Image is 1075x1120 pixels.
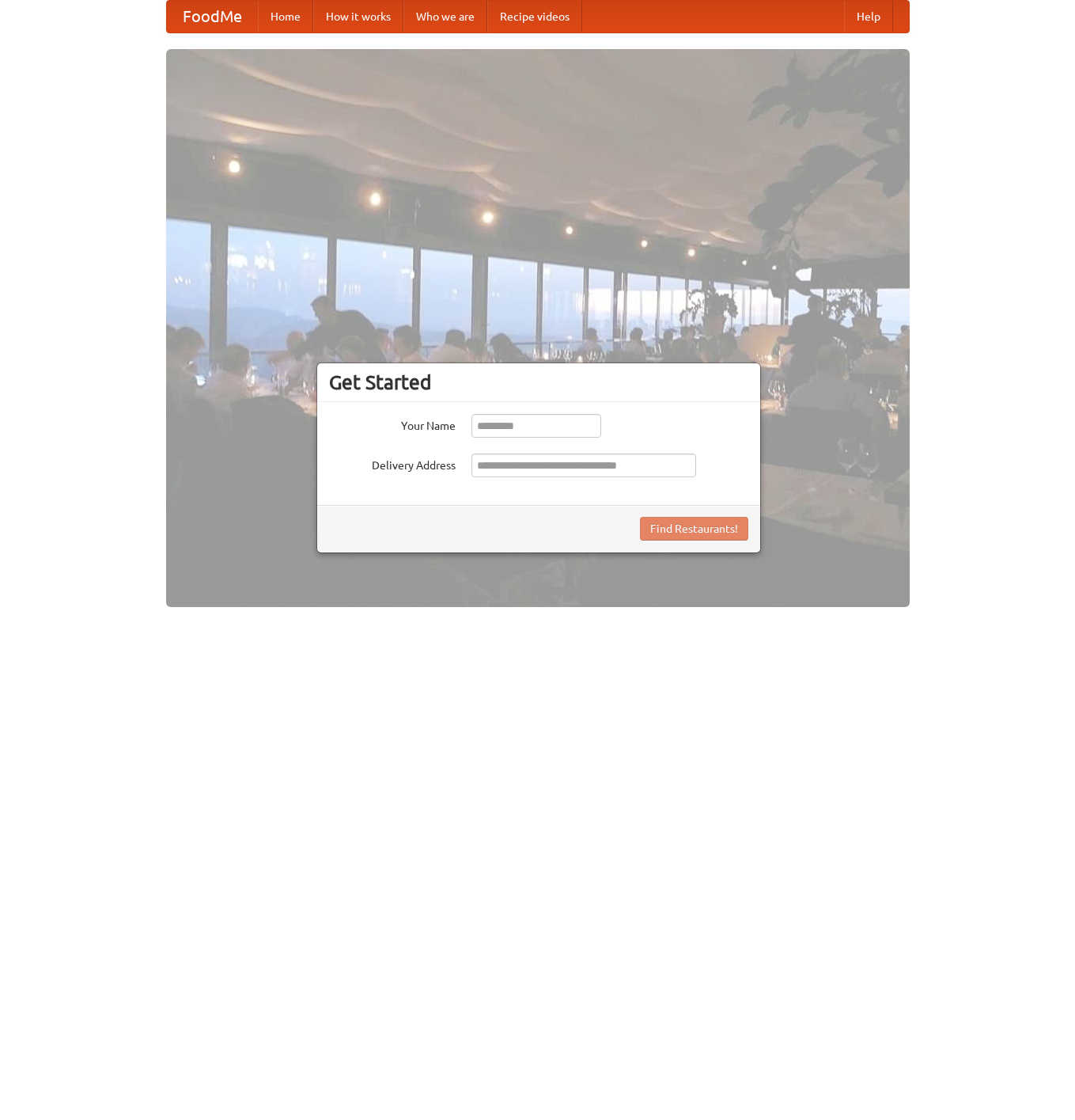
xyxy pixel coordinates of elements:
[640,517,748,541] button: Find Restaurants!
[313,1,403,32] a: How it works
[329,370,748,394] h3: Get Started
[487,1,582,32] a: Recipe videos
[258,1,313,32] a: Home
[167,1,258,32] a: FoodMe
[844,1,893,32] a: Help
[403,1,487,32] a: Who we are
[329,414,456,434] label: Your Name
[329,454,456,473] label: Delivery Address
